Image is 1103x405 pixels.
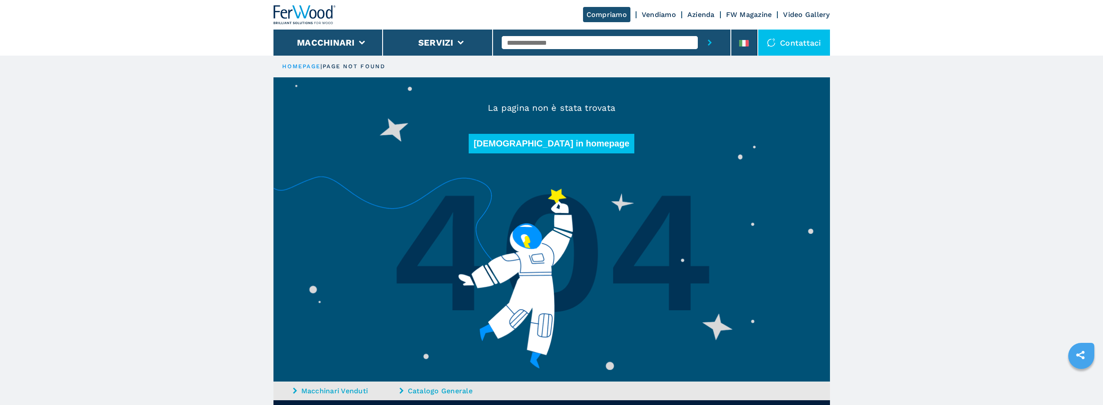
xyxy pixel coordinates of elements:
div: Contattaci [758,30,830,56]
img: La pagina non è stata trovata [273,77,830,382]
img: Ferwood [273,5,336,24]
a: Compriamo [583,7,630,22]
button: submit-button [698,30,722,56]
span: | [320,63,322,70]
a: FW Magazine [726,10,772,19]
iframe: Chat [1066,366,1096,398]
a: Macchinari Venduti [293,386,397,396]
a: Vendiamo [642,10,676,19]
p: page not found [323,63,385,70]
a: sharethis [1070,344,1091,366]
a: Azienda [687,10,715,19]
p: La pagina non è stata trovata [273,102,830,114]
button: Servizi [418,37,453,48]
button: [DEMOGRAPHIC_DATA] in homepage [469,134,634,153]
button: Macchinari [297,37,355,48]
a: Catalogo Generale [400,386,504,396]
img: Contattaci [767,38,776,47]
a: Video Gallery [783,10,830,19]
a: HOMEPAGE [282,63,321,70]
